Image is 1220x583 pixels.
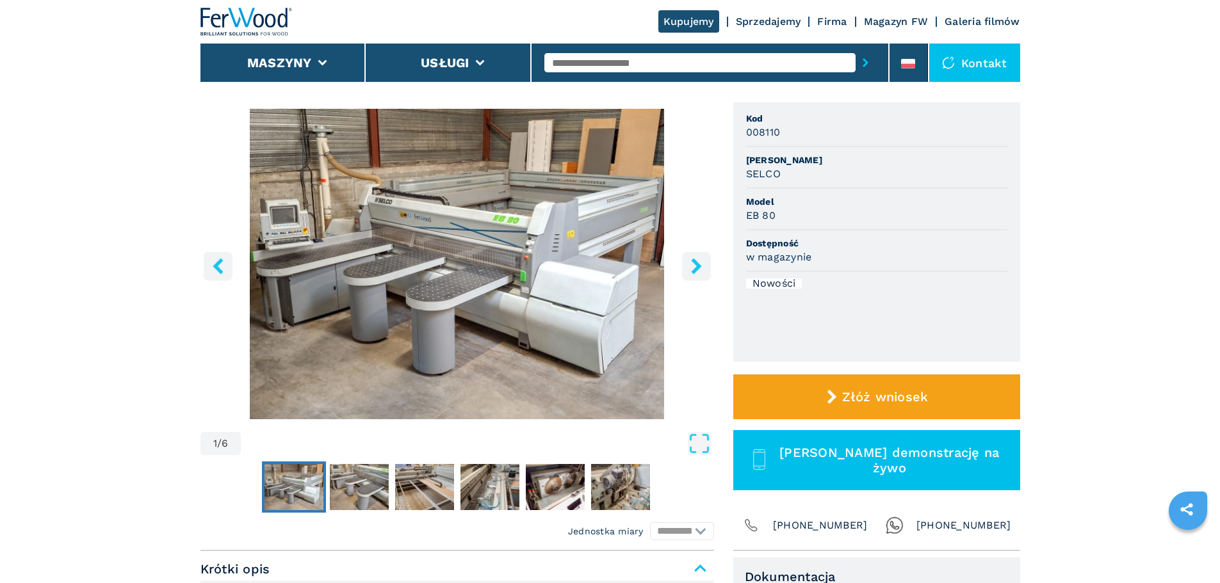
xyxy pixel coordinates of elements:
div: Kontakt [929,44,1020,82]
img: 936f173230b207fafb076d5b82ffc26c [591,464,650,510]
img: f32000d331fd686ea89c7f02158c95dc [330,464,389,510]
button: Open Fullscreen [244,432,710,455]
div: Go to Slide 1 [200,109,714,419]
button: Go to Slide 3 [393,461,457,513]
a: sharethis [1171,493,1203,525]
span: 1 [213,438,217,449]
span: [PERSON_NAME] demonstrację na żywo [774,445,1005,475]
span: 6 [222,438,228,449]
a: Magazyn FW [864,15,929,28]
img: dfd2bf4549392e4d93cebfb01d09bd0d [526,464,585,510]
button: Go to Slide 1 [262,461,326,513]
span: [PHONE_NUMBER] [916,516,1011,534]
img: 2dbb6fdc98c5661ef5f71bce32a4bf52 [460,464,519,510]
span: Kod [746,112,1007,125]
img: 85a5565824a616814bf6ccf2f69eda7a [395,464,454,510]
a: Galeria filmów [945,15,1020,28]
span: [PERSON_NAME] [746,154,1007,166]
button: Usługi [421,55,469,70]
span: Dostępność [746,237,1007,250]
img: Whatsapp [886,516,904,534]
a: Kupujemy [658,10,719,33]
button: Złóż wniosek [733,374,1020,419]
h3: w magazynie [746,250,812,264]
button: left-button [204,252,232,280]
img: Piły Panelowe Z Przednim Załadunkiem SELCO EB 80 [200,109,714,419]
h3: 008110 [746,125,781,140]
button: Go to Slide 6 [589,461,653,513]
span: / [217,438,222,449]
button: Go to Slide 4 [458,461,522,513]
nav: Thumbnail Navigation [200,461,714,513]
span: Złóż wniosek [842,389,928,404]
button: Maszyny [247,55,312,70]
button: right-button [682,252,711,280]
h3: EB 80 [746,208,776,223]
iframe: Chat [1166,525,1210,573]
span: Model [746,195,1007,208]
button: Go to Slide 2 [327,461,391,513]
h3: SELCO [746,166,781,181]
a: Sprzedajemy [736,15,801,28]
span: Krótki opis [200,557,714,580]
button: Go to Slide 5 [523,461,587,513]
button: submit-button [856,48,875,77]
button: [PERSON_NAME] demonstrację na żywo [733,430,1020,490]
em: Jednostka miary [568,525,644,538]
img: Phone [742,516,760,534]
span: [PHONE_NUMBER] [773,516,868,534]
img: 0c665f676343ee2eb50780d55d8c01e4 [264,464,323,510]
img: Ferwood [200,8,293,36]
img: Kontakt [942,56,955,69]
a: Firma [817,15,847,28]
div: Nowości [746,278,802,289]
